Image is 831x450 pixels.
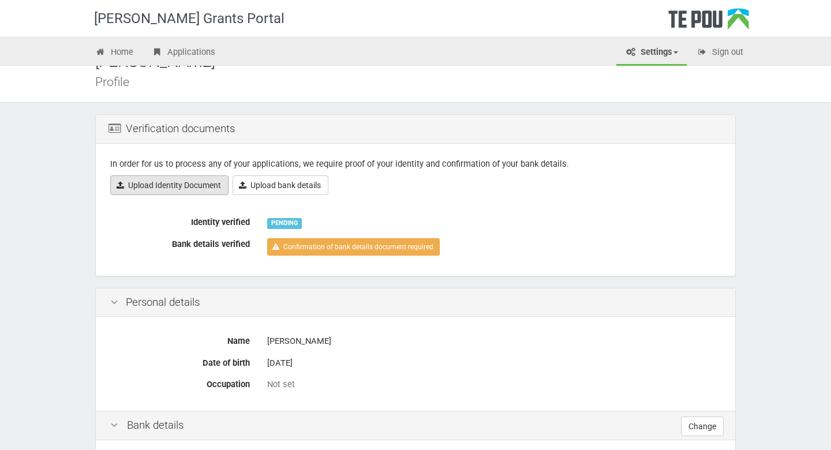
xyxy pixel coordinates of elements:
[267,331,721,351] div: [PERSON_NAME]
[267,218,302,228] div: PENDING
[102,374,259,391] label: Occupation
[110,175,229,195] a: Upload Identity Document
[87,40,142,66] a: Home
[102,234,259,250] label: Bank details verified
[102,353,259,369] label: Date of birth
[267,238,440,256] a: Confirmation of bank details document required
[616,40,687,66] a: Settings
[96,115,735,144] div: Verification documents
[681,417,724,436] a: Change
[102,212,259,228] label: Identity verified
[96,411,735,440] div: Bank details
[96,288,735,317] div: Personal details
[102,331,259,347] label: Name
[110,158,721,170] p: In order for us to process any of your applications, we require proof of your identity and confir...
[233,175,328,195] a: Upload bank details
[95,76,753,88] div: Profile
[267,353,721,373] div: [DATE]
[668,8,749,37] div: Te Pou Logo
[143,40,224,66] a: Applications
[267,378,721,391] div: Not set
[688,40,752,66] a: Sign out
